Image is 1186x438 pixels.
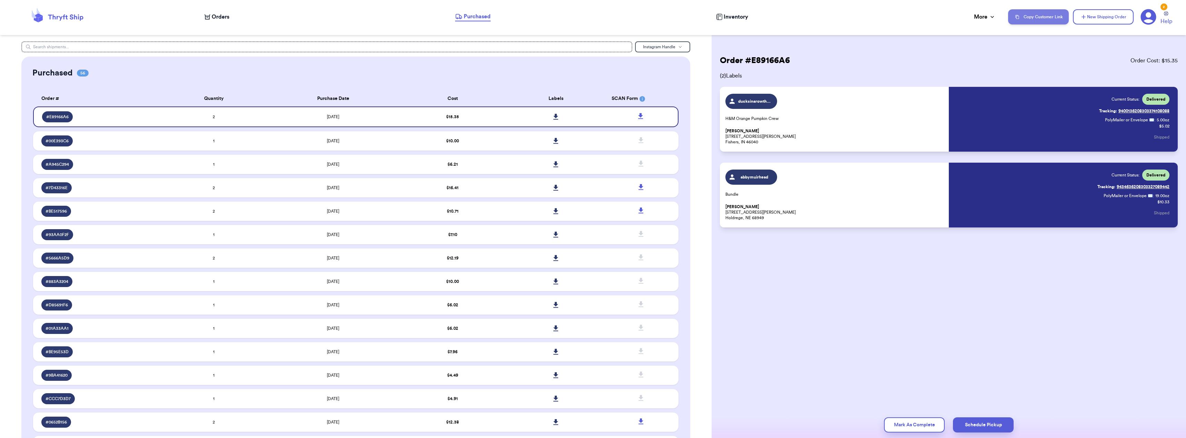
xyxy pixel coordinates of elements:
[327,186,339,190] span: [DATE]
[1104,194,1153,198] span: PolyMailer or Envelope ✉️
[725,192,945,197] p: Bundle
[720,72,1178,80] span: ( 2 ) Labels
[213,397,214,401] span: 1
[1155,193,1169,198] span: 19.00 oz
[1160,11,1172,26] a: Help
[448,397,458,401] span: $ 4.91
[213,350,214,354] span: 1
[327,115,339,119] span: [DATE]
[21,41,632,52] input: Search shipments...
[46,419,67,425] span: # 0652B156
[725,129,759,134] span: [PERSON_NAME]
[974,13,996,21] div: More
[1154,130,1169,145] button: Shipped
[448,233,457,237] span: $ 7.10
[327,350,339,354] span: [DATE]
[46,138,69,144] span: # 00E393C6
[716,13,748,21] a: Inventory
[213,420,215,424] span: 2
[213,115,215,119] span: 2
[77,70,89,77] span: 56
[1160,3,1167,10] div: 2
[504,91,608,106] th: Labels
[635,41,690,52] button: Instagram Handle
[725,204,945,221] p: [STREET_ADDRESS][PERSON_NAME] Holdrege, NE 68949
[1105,118,1154,122] span: PolyMailer or Envelope ✉️
[738,174,771,180] span: abbymuirhead
[1160,17,1172,26] span: Help
[327,303,339,307] span: [DATE]
[265,91,401,106] th: Purchase Date
[1130,57,1178,65] span: Order Cost: $ 15.35
[1097,181,1169,192] a: Tracking:9434636208303327089442
[1157,117,1169,123] span: 5.00 oz
[46,232,69,237] span: # 93AA0F2F
[33,91,162,106] th: Order #
[46,114,69,120] span: # E89166A6
[46,349,69,355] span: # BE95E53D
[46,396,71,401] span: # CCC7D3D7
[1154,205,1169,221] button: Shipped
[643,45,675,49] span: Instagram Handle
[1146,96,1165,102] span: Delivered
[32,68,73,79] h2: Purchased
[1099,108,1117,114] span: Tracking:
[46,162,69,167] span: # A945C294
[213,162,214,166] span: 1
[204,13,229,21] a: Orders
[1112,96,1139,102] span: Current Status:
[327,162,339,166] span: [DATE]
[327,279,339,284] span: [DATE]
[213,256,215,260] span: 2
[46,185,68,191] span: # 7D43316E
[213,373,214,377] span: 1
[1112,172,1139,178] span: Current Status:
[1008,9,1069,24] button: Copy Customer Link
[447,256,459,260] span: $ 12.19
[1159,123,1169,129] p: $ 5.02
[446,186,459,190] span: $ 16.41
[1073,9,1134,24] button: New Shipping Order
[46,255,69,261] span: # 5666A5D9
[724,13,748,21] span: Inventory
[448,162,458,166] span: $ 6.21
[446,279,459,284] span: $ 10.00
[1140,9,1156,25] a: 2
[213,233,214,237] span: 1
[447,373,458,377] span: $ 4.49
[446,420,459,424] span: $ 12.38
[327,373,339,377] span: [DATE]
[46,326,69,331] span: # 01A33AA1
[447,326,458,330] span: $ 6.02
[725,116,945,121] p: H&M Orange Pumpkin Crew
[327,139,339,143] span: [DATE]
[1154,117,1155,123] span: :
[448,350,458,354] span: $ 7.96
[401,91,504,106] th: Cost
[213,326,214,330] span: 1
[213,303,214,307] span: 1
[884,417,945,432] button: Mark As Complete
[327,233,339,237] span: [DATE]
[327,420,339,424] span: [DATE]
[213,139,214,143] span: 1
[327,256,339,260] span: [DATE]
[1099,105,1169,116] a: Tracking:9400136208303374108088
[446,115,459,119] span: $ 15.35
[213,209,215,213] span: 2
[446,139,459,143] span: $ 10.00
[1146,172,1165,178] span: Delivered
[1157,199,1169,205] p: $ 10.33
[327,397,339,401] span: [DATE]
[213,186,215,190] span: 2
[738,99,771,104] span: ducksinarowthriftco
[1097,184,1115,190] span: Tracking:
[327,209,339,213] span: [DATE]
[612,95,670,102] div: SCAN Form
[447,303,458,307] span: $ 6.02
[212,13,229,21] span: Orders
[447,209,459,213] span: $ 10.71
[46,208,67,214] span: # BE517596
[213,279,214,284] span: 1
[953,417,1014,432] button: Schedule Pickup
